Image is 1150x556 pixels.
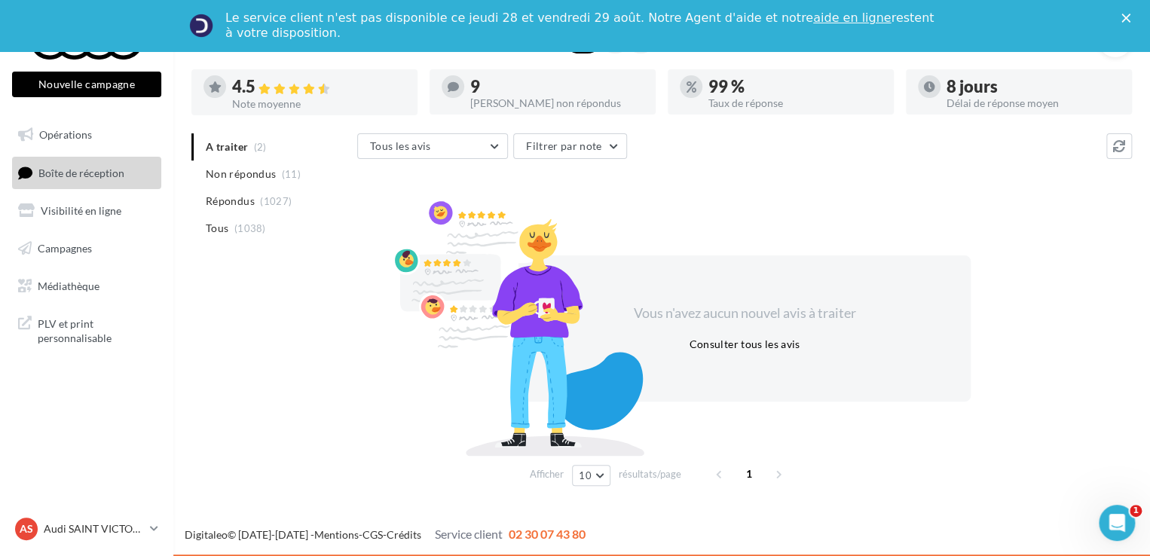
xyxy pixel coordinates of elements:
[362,528,383,541] a: CGS
[513,133,627,159] button: Filtrer par note
[38,313,155,346] span: PLV et print personnalisable
[813,11,891,25] a: aide en ligne
[530,467,564,481] span: Afficher
[12,72,161,97] button: Nouvelle campagne
[387,528,421,541] a: Crédits
[232,78,405,96] div: 4.5
[683,335,806,353] button: Consulter tous les avis
[509,527,586,541] span: 02 30 07 43 80
[9,119,164,151] a: Opérations
[232,99,405,109] div: Note moyenne
[206,221,228,236] span: Tous
[1121,14,1136,23] div: Fermer
[1099,505,1135,541] iframe: Intercom live chat
[206,166,276,182] span: Non répondus
[619,467,681,481] span: résultats/page
[737,462,761,486] span: 1
[9,307,164,352] a: PLV et print personnalisable
[44,521,144,536] p: Audi SAINT VICTORET
[206,194,255,209] span: Répondus
[314,528,359,541] a: Mentions
[947,98,1120,108] div: Délai de réponse moyen
[370,139,431,152] span: Tous les avis
[38,166,124,179] span: Boîte de réception
[282,168,301,180] span: (11)
[579,469,592,481] span: 10
[9,270,164,302] a: Médiathèque
[260,195,292,207] span: (1027)
[9,233,164,264] a: Campagnes
[357,133,508,159] button: Tous les avis
[38,242,92,255] span: Campagnes
[41,204,121,217] span: Visibilité en ligne
[572,465,610,486] button: 10
[1130,505,1142,517] span: 1
[12,515,161,543] a: AS Audi SAINT VICTORET
[39,128,92,141] span: Opérations
[615,304,874,323] div: Vous n'avez aucun nouvel avis à traiter
[38,279,99,292] span: Médiathèque
[708,78,882,95] div: 99 %
[9,157,164,189] a: Boîte de réception
[234,222,266,234] span: (1038)
[20,521,33,536] span: AS
[185,528,586,541] span: © [DATE]-[DATE] - - -
[708,98,882,108] div: Taux de réponse
[947,78,1120,95] div: 8 jours
[225,11,937,41] div: Le service client n'est pas disponible ce jeudi 28 et vendredi 29 août. Notre Agent d'aide et not...
[9,195,164,227] a: Visibilité en ligne
[470,78,644,95] div: 9
[435,527,503,541] span: Service client
[189,14,213,38] img: Profile image for Service-Client
[185,528,228,541] a: Digitaleo
[470,98,644,108] div: [PERSON_NAME] non répondus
